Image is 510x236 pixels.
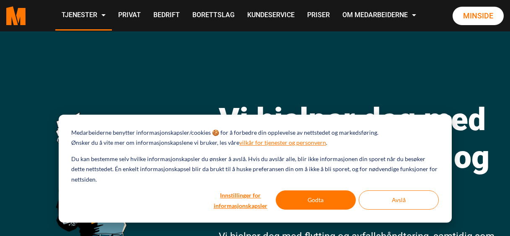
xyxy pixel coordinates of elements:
[276,190,356,210] button: Godta
[241,1,301,31] a: Kundeservice
[219,100,504,213] h1: Vi hjelper deg med flytting, rydding og avfallskjøring
[112,1,147,31] a: Privat
[336,1,422,31] a: Om Medarbeiderne
[208,190,273,210] button: Innstillinger for informasjonskapsler
[59,115,452,223] div: Cookie banner
[71,154,438,185] p: Du kan bestemme selv hvilke informasjonskapsler du ønsker å avslå. Hvis du avslår alle, blir ikke...
[301,1,336,31] a: Priser
[71,138,327,148] p: Ønsker du å vite mer om informasjonskapslene vi bruker, les våre .
[186,1,241,31] a: Borettslag
[55,1,112,31] a: Tjenester
[359,190,439,210] button: Avslå
[71,128,378,138] p: Medarbeiderne benytter informasjonskapsler/cookies 🍪 for å forbedre din opplevelse av nettstedet ...
[453,7,504,25] a: Minside
[147,1,186,31] a: Bedrift
[239,138,326,148] a: vilkår for tjenester og personvern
